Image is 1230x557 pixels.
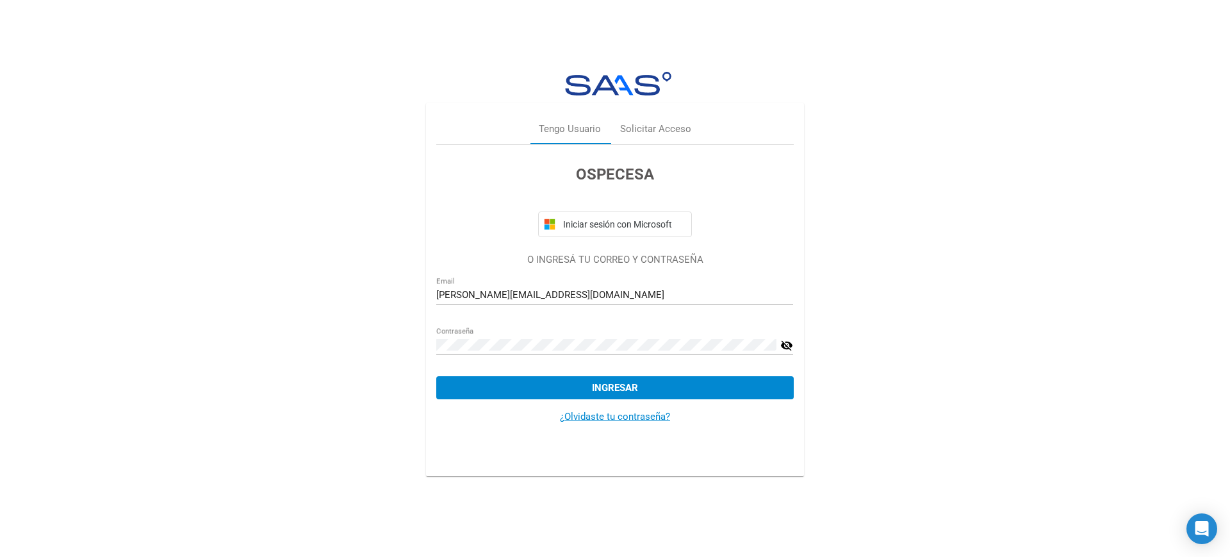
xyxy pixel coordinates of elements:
mat-icon: visibility_off [780,338,793,353]
p: O INGRESÁ TU CORREO Y CONTRASEÑA [436,253,793,267]
div: Solicitar Acceso [620,122,691,137]
button: Ingresar [436,376,793,399]
button: Iniciar sesión con Microsoft [538,212,692,237]
span: Iniciar sesión con Microsoft [561,219,686,229]
div: Open Intercom Messenger [1186,513,1217,544]
div: Tengo Usuario [539,122,601,137]
h3: OSPECESA [436,163,793,186]
a: ¿Olvidaste tu contraseña? [560,411,670,422]
span: Ingresar [592,382,638,394]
